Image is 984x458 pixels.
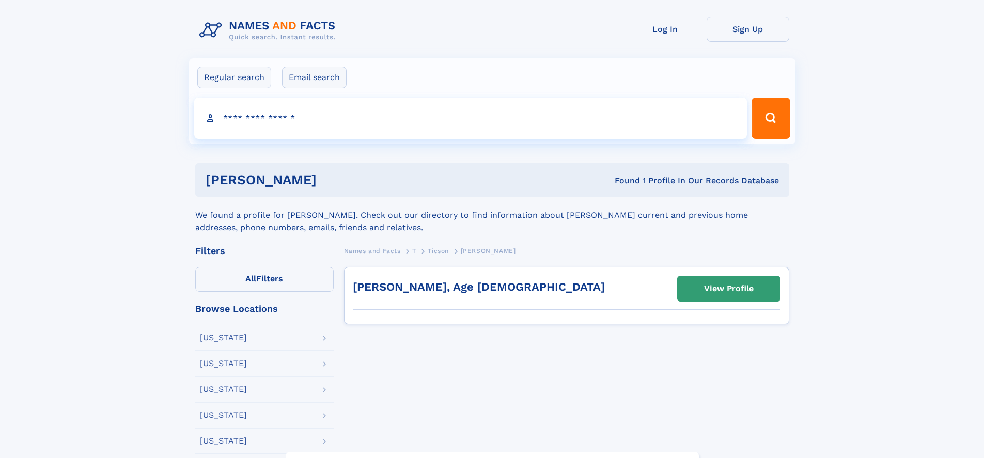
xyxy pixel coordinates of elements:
div: Browse Locations [195,304,334,313]
a: [PERSON_NAME], Age [DEMOGRAPHIC_DATA] [353,280,605,293]
a: View Profile [678,276,780,301]
label: Regular search [197,67,271,88]
button: Search Button [752,98,790,139]
a: Ticson [428,244,449,257]
img: Logo Names and Facts [195,17,344,44]
input: search input [194,98,747,139]
div: [US_STATE] [200,359,247,368]
div: [US_STATE] [200,385,247,393]
span: [PERSON_NAME] [461,247,516,255]
div: [US_STATE] [200,411,247,419]
a: Sign Up [707,17,789,42]
h1: [PERSON_NAME] [206,173,466,186]
a: Log In [624,17,707,42]
a: Names and Facts [344,244,401,257]
div: Filters [195,246,334,256]
div: View Profile [704,277,754,301]
a: T [412,244,416,257]
label: Filters [195,267,334,292]
div: [US_STATE] [200,334,247,342]
div: [US_STATE] [200,437,247,445]
span: Ticson [428,247,449,255]
div: Found 1 Profile In Our Records Database [465,175,779,186]
div: We found a profile for [PERSON_NAME]. Check out our directory to find information about [PERSON_N... [195,197,789,234]
label: Email search [282,67,347,88]
span: All [245,274,256,283]
span: T [412,247,416,255]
